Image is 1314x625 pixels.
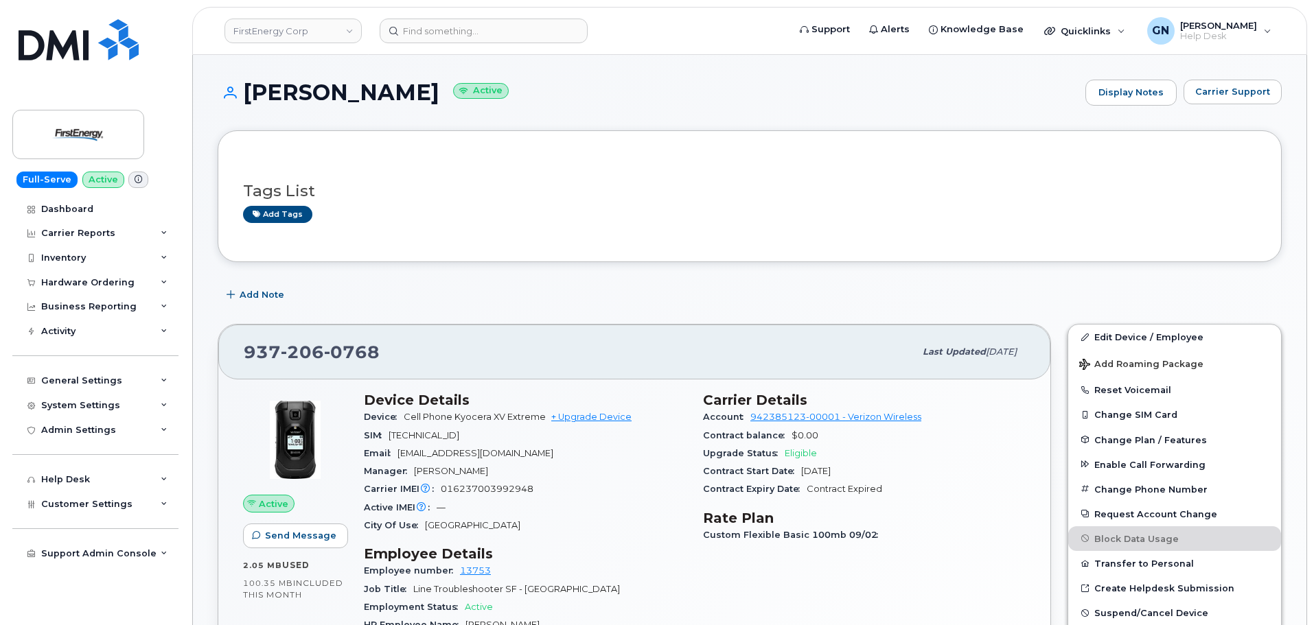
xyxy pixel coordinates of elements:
[243,578,293,588] span: 100.35 MB
[986,346,1017,357] span: [DATE]
[1068,526,1281,551] button: Block Data Usage
[460,565,491,576] a: 13753
[414,466,488,476] span: [PERSON_NAME]
[240,288,284,301] span: Add Note
[364,602,465,612] span: Employment Status
[785,448,817,458] span: Eligible
[1079,359,1203,372] span: Add Roaming Package
[1068,502,1281,526] button: Request Account Change
[1094,608,1208,618] span: Suspend/Cancel Device
[243,561,282,570] span: 2.05 MB
[218,80,1079,104] h1: [PERSON_NAME]
[551,412,632,422] a: + Upgrade Device
[703,448,785,458] span: Upgrade Status
[1184,80,1282,104] button: Carrier Support
[259,497,288,510] span: Active
[254,399,336,481] img: image20231002-3703462-txx3km.jpeg
[703,484,807,494] span: Contract Expiry Date
[243,523,348,548] button: Send Message
[243,578,343,600] span: included this month
[425,520,520,530] span: [GEOGRAPHIC_DATA]
[1068,325,1281,349] a: Edit Device / Employee
[1068,452,1281,477] button: Enable Call Forwarding
[1254,565,1304,615] iframe: Messenger Launcher
[703,430,792,440] span: Contract balance
[265,529,336,542] span: Send Message
[1068,349,1281,377] button: Add Roaming Package
[703,466,801,476] span: Contract Start Date
[923,346,986,357] span: Last updated
[389,430,459,440] span: [TECHNICAL_ID]
[453,83,509,99] small: Active
[364,430,389,440] span: SIM
[750,412,921,422] a: 942385123-00001 - Verizon Wireless
[792,430,818,440] span: $0.00
[1094,459,1206,469] span: Enable Call Forwarding
[218,283,296,307] button: Add Note
[1068,551,1281,576] button: Transfer to Personal
[397,448,553,458] span: [EMAIL_ADDRESS][DOMAIN_NAME]
[324,342,380,362] span: 0768
[1068,600,1281,625] button: Suspend/Cancel Device
[243,206,312,223] a: Add tags
[801,466,831,476] span: [DATE]
[807,484,882,494] span: Contract Expired
[364,565,460,576] span: Employee number
[465,602,493,612] span: Active
[703,510,1026,526] h3: Rate Plan
[281,342,324,362] span: 206
[1085,80,1177,106] a: Display Notes
[364,484,441,494] span: Carrier IMEI
[364,448,397,458] span: Email
[413,584,620,594] span: Line Troubleshooter SF - [GEOGRAPHIC_DATA]
[364,412,404,422] span: Device
[364,466,414,476] span: Manager
[1068,477,1281,502] button: Change Phone Number
[364,545,687,562] h3: Employee Details
[364,520,425,530] span: City Of Use
[1094,434,1207,445] span: Change Plan / Features
[703,412,750,422] span: Account
[1068,576,1281,600] a: Create Helpdesk Submission
[1195,85,1270,98] span: Carrier Support
[703,530,885,540] span: Custom Flexible Basic 100mb 09/02
[441,484,533,494] span: 016237003992948
[244,342,380,362] span: 937
[1068,427,1281,452] button: Change Plan / Features
[703,392,1026,408] h3: Carrier Details
[243,182,1256,200] h3: Tags List
[437,502,446,512] span: —
[282,560,310,570] span: used
[364,392,687,408] h3: Device Details
[404,412,546,422] span: Cell Phone Kyocera XV Extreme
[1068,402,1281,427] button: Change SIM Card
[1068,377,1281,402] button: Reset Voicemail
[364,502,437,512] span: Active IMEI
[364,584,413,594] span: Job Title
